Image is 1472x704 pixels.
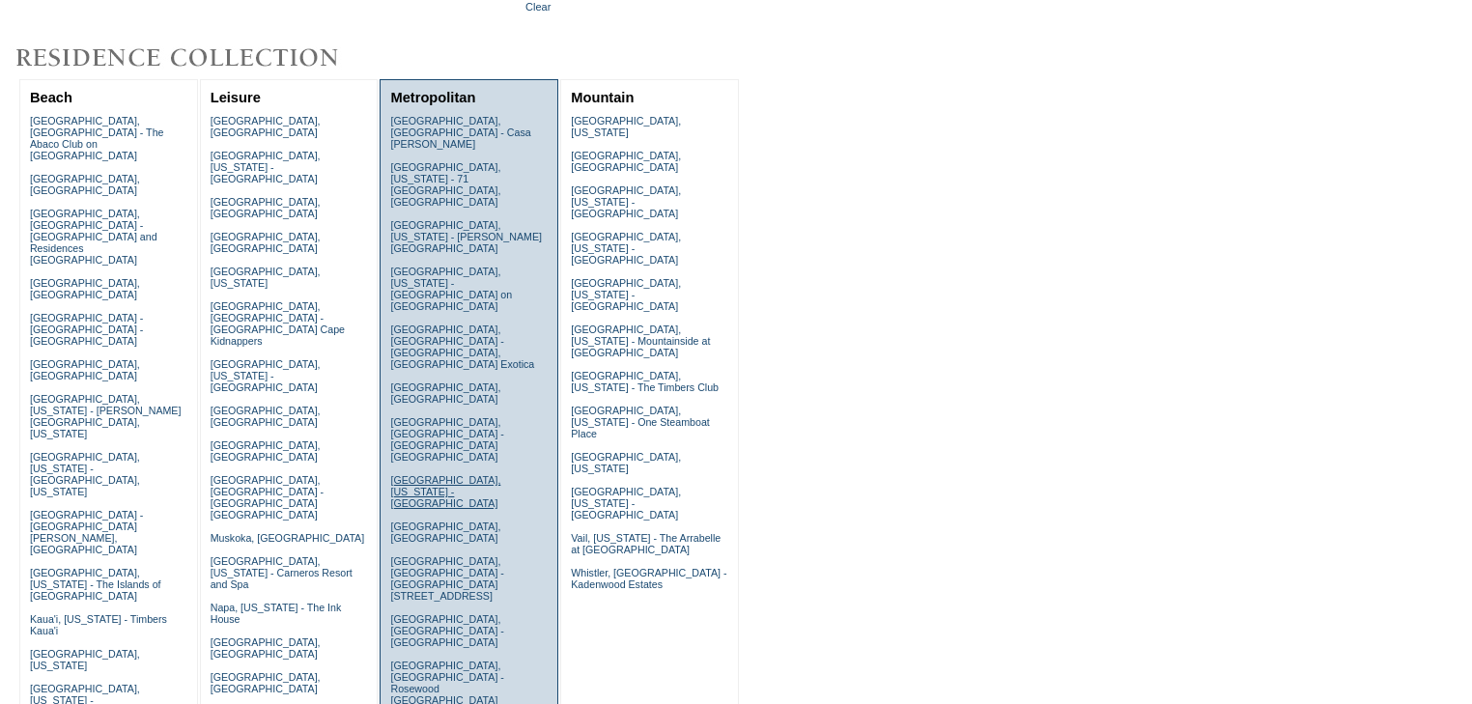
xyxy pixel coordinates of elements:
[30,312,143,347] a: [GEOGRAPHIC_DATA] - [GEOGRAPHIC_DATA] - [GEOGRAPHIC_DATA]
[30,509,143,555] a: [GEOGRAPHIC_DATA] - [GEOGRAPHIC_DATA][PERSON_NAME], [GEOGRAPHIC_DATA]
[211,439,321,463] a: [GEOGRAPHIC_DATA], [GEOGRAPHIC_DATA]
[571,324,710,358] a: [GEOGRAPHIC_DATA], [US_STATE] - Mountainside at [GEOGRAPHIC_DATA]
[571,115,681,138] a: [GEOGRAPHIC_DATA], [US_STATE]
[390,219,542,254] a: [GEOGRAPHIC_DATA], [US_STATE] - [PERSON_NAME][GEOGRAPHIC_DATA]
[525,1,551,13] a: Clear
[390,161,500,208] a: [GEOGRAPHIC_DATA], [US_STATE] - 71 [GEOGRAPHIC_DATA], [GEOGRAPHIC_DATA]
[211,196,321,219] a: [GEOGRAPHIC_DATA], [GEOGRAPHIC_DATA]
[571,150,681,173] a: [GEOGRAPHIC_DATA], [GEOGRAPHIC_DATA]
[211,358,321,393] a: [GEOGRAPHIC_DATA], [US_STATE] - [GEOGRAPHIC_DATA]
[390,613,503,648] a: [GEOGRAPHIC_DATA], [GEOGRAPHIC_DATA] - [GEOGRAPHIC_DATA]
[211,474,324,521] a: [GEOGRAPHIC_DATA], [GEOGRAPHIC_DATA] - [GEOGRAPHIC_DATA] [GEOGRAPHIC_DATA]
[390,90,475,105] a: Metropolitan
[571,567,726,590] a: Whistler, [GEOGRAPHIC_DATA] - Kadenwood Estates
[211,602,342,625] a: Napa, [US_STATE] - The Ink House
[30,358,140,381] a: [GEOGRAPHIC_DATA], [GEOGRAPHIC_DATA]
[571,184,681,219] a: [GEOGRAPHIC_DATA], [US_STATE] - [GEOGRAPHIC_DATA]
[30,451,140,497] a: [GEOGRAPHIC_DATA], [US_STATE] - [GEOGRAPHIC_DATA], [US_STATE]
[390,555,503,602] a: [GEOGRAPHIC_DATA], [GEOGRAPHIC_DATA] - [GEOGRAPHIC_DATA][STREET_ADDRESS]
[211,636,321,660] a: [GEOGRAPHIC_DATA], [GEOGRAPHIC_DATA]
[211,266,321,289] a: [GEOGRAPHIC_DATA], [US_STATE]
[30,208,157,266] a: [GEOGRAPHIC_DATA], [GEOGRAPHIC_DATA] - [GEOGRAPHIC_DATA] and Residences [GEOGRAPHIC_DATA]
[30,173,140,196] a: [GEOGRAPHIC_DATA], [GEOGRAPHIC_DATA]
[30,393,182,439] a: [GEOGRAPHIC_DATA], [US_STATE] - [PERSON_NAME][GEOGRAPHIC_DATA], [US_STATE]
[571,370,719,393] a: [GEOGRAPHIC_DATA], [US_STATE] - The Timbers Club
[390,266,512,312] a: [GEOGRAPHIC_DATA], [US_STATE] - [GEOGRAPHIC_DATA] on [GEOGRAPHIC_DATA]
[211,90,261,105] a: Leisure
[390,474,500,509] a: [GEOGRAPHIC_DATA], [US_STATE] - [GEOGRAPHIC_DATA]
[571,451,681,474] a: [GEOGRAPHIC_DATA], [US_STATE]
[30,115,164,161] a: [GEOGRAPHIC_DATA], [GEOGRAPHIC_DATA] - The Abaco Club on [GEOGRAPHIC_DATA]
[211,150,321,184] a: [GEOGRAPHIC_DATA], [US_STATE] - [GEOGRAPHIC_DATA]
[390,115,530,150] a: [GEOGRAPHIC_DATA], [GEOGRAPHIC_DATA] - Casa [PERSON_NAME]
[211,671,321,694] a: [GEOGRAPHIC_DATA], [GEOGRAPHIC_DATA]
[390,521,500,544] a: [GEOGRAPHIC_DATA], [GEOGRAPHIC_DATA]
[390,324,534,370] a: [GEOGRAPHIC_DATA], [GEOGRAPHIC_DATA] - [GEOGRAPHIC_DATA], [GEOGRAPHIC_DATA] Exotica
[211,555,353,590] a: [GEOGRAPHIC_DATA], [US_STATE] - Carneros Resort and Spa
[571,486,681,521] a: [GEOGRAPHIC_DATA], [US_STATE] - [GEOGRAPHIC_DATA]
[571,90,634,105] a: Mountain
[30,567,161,602] a: [GEOGRAPHIC_DATA], [US_STATE] - The Islands of [GEOGRAPHIC_DATA]
[571,277,681,312] a: [GEOGRAPHIC_DATA], [US_STATE] - [GEOGRAPHIC_DATA]
[571,405,710,439] a: [GEOGRAPHIC_DATA], [US_STATE] - One Steamboat Place
[390,381,500,405] a: [GEOGRAPHIC_DATA], [GEOGRAPHIC_DATA]
[211,532,364,544] a: Muskoka, [GEOGRAPHIC_DATA]
[211,405,321,428] a: [GEOGRAPHIC_DATA], [GEOGRAPHIC_DATA]
[211,115,321,138] a: [GEOGRAPHIC_DATA], [GEOGRAPHIC_DATA]
[211,300,345,347] a: [GEOGRAPHIC_DATA], [GEOGRAPHIC_DATA] - [GEOGRAPHIC_DATA] Cape Kidnappers
[30,613,167,636] a: Kaua'i, [US_STATE] - Timbers Kaua'i
[390,416,503,463] a: [GEOGRAPHIC_DATA], [GEOGRAPHIC_DATA] - [GEOGRAPHIC_DATA] [GEOGRAPHIC_DATA]
[10,39,386,77] img: Destinations by Exclusive Resorts
[571,532,721,555] a: Vail, [US_STATE] - The Arrabelle at [GEOGRAPHIC_DATA]
[30,648,140,671] a: [GEOGRAPHIC_DATA], [US_STATE]
[571,231,681,266] a: [GEOGRAPHIC_DATA], [US_STATE] - [GEOGRAPHIC_DATA]
[211,231,321,254] a: [GEOGRAPHIC_DATA], [GEOGRAPHIC_DATA]
[30,90,72,105] a: Beach
[30,277,140,300] a: [GEOGRAPHIC_DATA], [GEOGRAPHIC_DATA]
